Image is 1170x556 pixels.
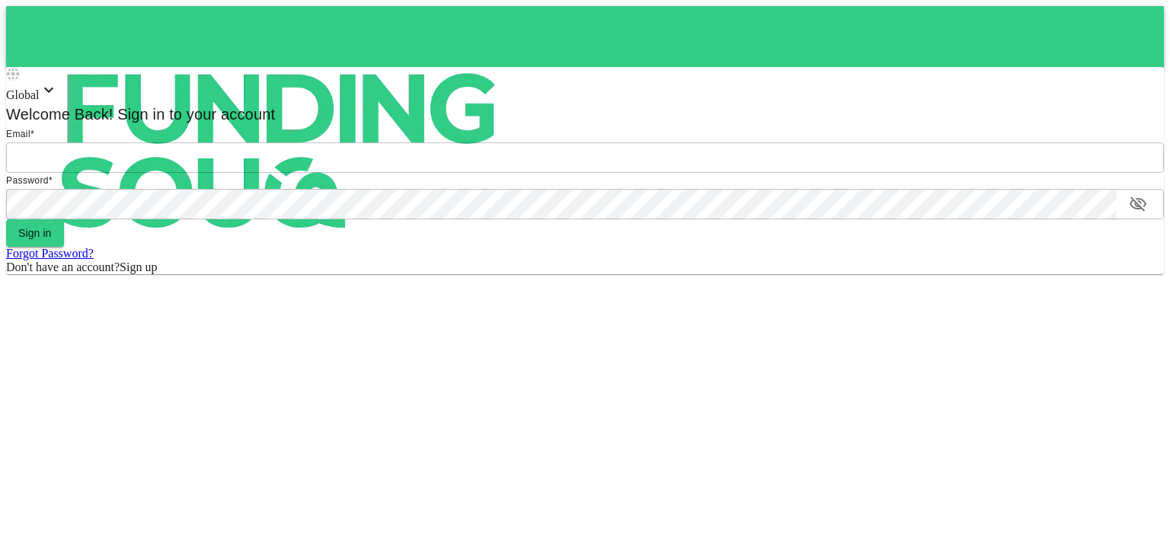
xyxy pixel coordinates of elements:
input: password [6,189,1117,219]
a: Forgot Password? [6,247,94,260]
a: logo [6,6,1164,67]
div: Global [6,81,1164,102]
span: Email [6,129,30,139]
span: Sign in to your account [113,106,276,123]
span: Don't have an account? [6,260,120,273]
input: email [6,142,1164,173]
img: logo [6,6,555,296]
span: Sign up [120,260,157,273]
span: Password [6,175,49,186]
button: Sign in [6,219,64,247]
span: Welcome Back! [6,106,113,123]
